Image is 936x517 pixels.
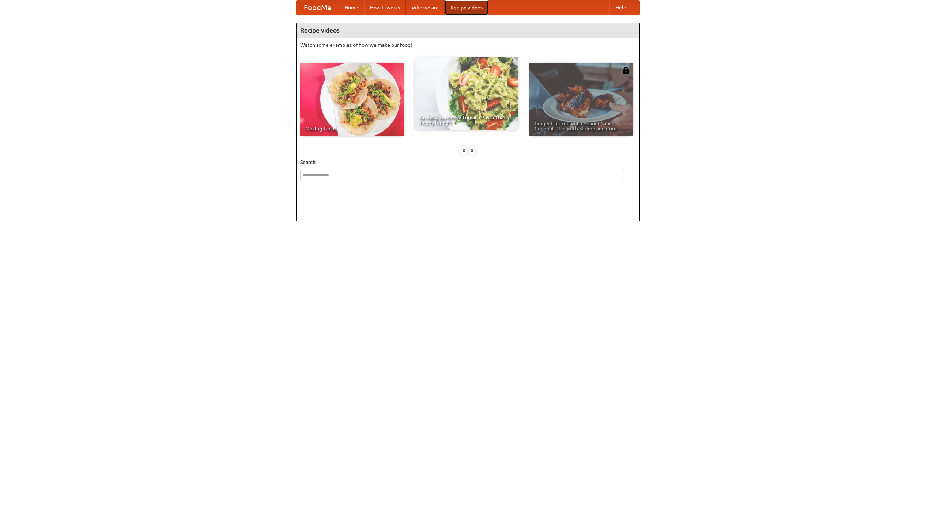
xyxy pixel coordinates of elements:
a: Who we are [406,0,445,15]
a: Recipe videos [445,0,488,15]
a: How it works [364,0,406,15]
div: « [460,146,467,155]
a: Making Tacos [300,63,404,136]
span: Making Tacos [305,126,399,131]
p: Watch some examples of how we make our food! [300,41,636,49]
h4: Recipe videos [297,23,639,38]
a: FoodMe [297,0,339,15]
img: 483408.png [622,67,630,74]
div: » [469,146,476,155]
a: Help [609,0,632,15]
h5: Search [300,159,636,166]
a: Home [339,0,364,15]
span: An Easy, Summery Tomato Pasta That's Ready for Fall [420,115,513,125]
a: An Easy, Summery Tomato Pasta That's Ready for Fall [415,57,518,130]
